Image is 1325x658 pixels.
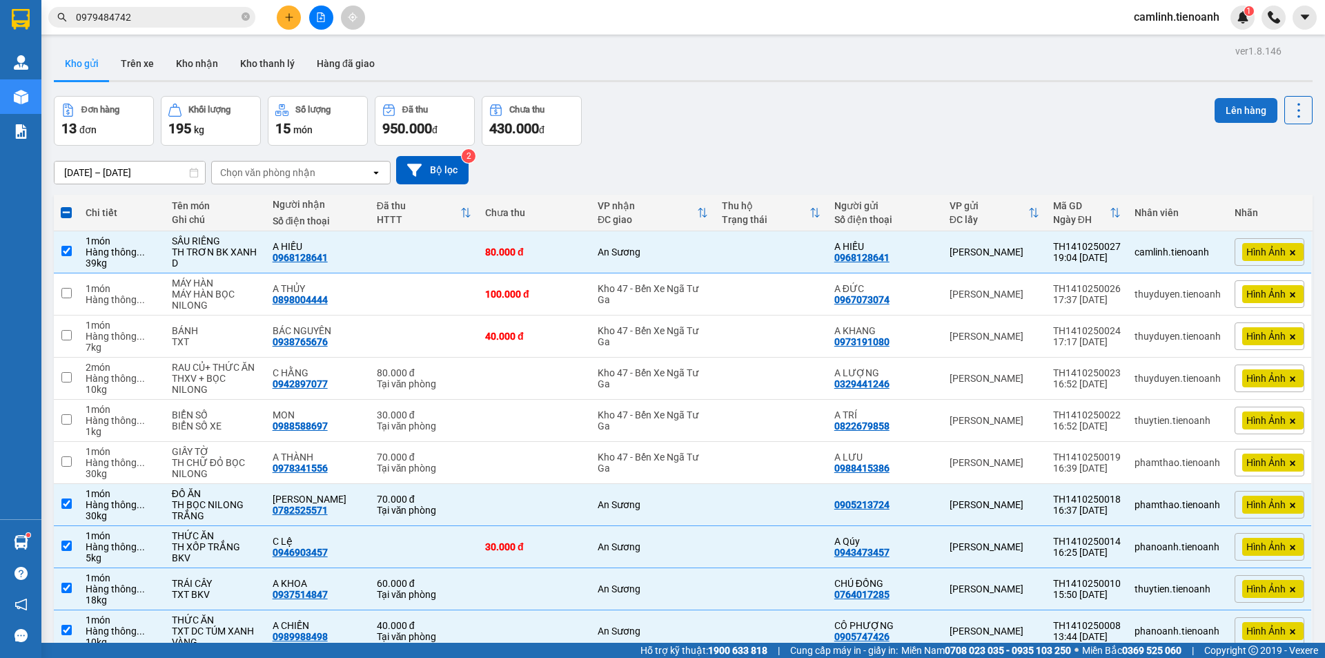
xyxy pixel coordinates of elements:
img: icon-new-feature [1237,11,1249,23]
span: Hỗ trợ kỹ thuật: [640,643,767,658]
div: BIỂN SỐ XE [172,420,259,432]
div: Mã GD [1053,200,1110,211]
div: 17:17 [DATE] [1053,336,1121,347]
img: solution-icon [14,124,28,139]
div: 0988415386 [834,463,890,474]
div: TXT BKV [172,589,259,600]
div: Trạng thái [722,214,809,225]
div: thuytien.tienoanh [1135,583,1221,594]
button: plus [277,6,301,30]
button: Kho nhận [165,47,229,80]
div: A LƯU [834,452,936,463]
div: [PERSON_NAME] [950,331,1039,342]
div: TH BỌC NILONG TRẮNG [172,499,259,521]
div: GIA BẢO [273,494,363,505]
div: 16:37 [DATE] [1053,505,1121,516]
div: TH1410250022 [1053,409,1121,420]
span: ... [137,415,145,426]
span: 950.000 [382,120,432,137]
div: 100.000 đ [485,289,584,300]
div: ver 1.8.146 [1235,43,1282,59]
span: copyright [1248,646,1258,655]
div: Hàng thông thường [86,294,157,305]
div: Đã thu [377,200,460,211]
span: 195 [168,120,191,137]
span: đ [432,124,438,135]
span: 430.000 [489,120,539,137]
div: MÁY HÀN BỌC NILONG [172,289,259,311]
div: 17:37 [DATE] [1053,294,1121,305]
div: Người nhận [273,199,363,210]
span: ⚪️ [1074,648,1079,653]
div: ĐC giao [598,214,697,225]
div: VP nhận [598,200,697,211]
div: Người gửi [834,200,936,211]
div: An Sương [598,499,708,510]
div: A HIẾU [834,241,936,252]
div: Kho 47 - Bến Xe Ngã Tư Ga [598,367,708,389]
span: notification [14,598,28,611]
div: thuyduyen.tienoanh [1135,373,1221,384]
th: Toggle SortBy [943,195,1046,231]
img: logo-vxr [12,9,30,30]
span: món [293,124,313,135]
div: BIỂN SỐ [172,409,259,420]
th: Toggle SortBy [715,195,827,231]
div: Hàng thông thường [86,415,157,426]
div: Kho 47 - Bến Xe Ngã Tư Ga [598,409,708,432]
th: Toggle SortBy [1046,195,1128,231]
span: Cung cấp máy in - giấy in: [790,643,898,658]
div: GIẤY TỜ [172,446,259,457]
div: TRÁI CÂY [172,578,259,589]
div: CÔ PHƯỢNG [834,620,936,631]
span: đơn [79,124,97,135]
div: TH1410250023 [1053,367,1121,378]
div: 30 kg [86,510,157,521]
div: TH1410250018 [1053,494,1121,505]
div: A LƯỢNG [834,367,936,378]
div: Số lượng [295,105,331,115]
div: VP gửi [950,200,1028,211]
div: TH1410250024 [1053,325,1121,336]
div: An Sương [598,246,708,258]
div: BÁC NGUYÊN [273,325,363,336]
div: 70.000 đ [377,452,471,463]
div: An Sương [598,626,708,637]
span: close-circle [242,12,250,21]
span: Hình Ảnh [1246,583,1286,595]
div: [PERSON_NAME] [950,626,1039,637]
button: Đơn hàng13đơn [54,96,154,146]
span: ... [137,499,145,510]
div: [PERSON_NAME] [950,457,1039,468]
div: 30.000 đ [485,541,584,552]
span: ... [137,294,145,305]
div: 70.000 đ [377,494,471,505]
div: Tại văn phòng [377,463,471,474]
div: 16:25 [DATE] [1053,547,1121,558]
span: Hình Ảnh [1246,288,1286,300]
div: [PERSON_NAME] [950,499,1039,510]
span: caret-down [1299,11,1311,23]
strong: 0708 023 035 - 0935 103 250 [945,645,1071,656]
strong: 0369 525 060 [1122,645,1181,656]
sup: 1 [1244,6,1254,16]
div: Tại văn phòng [377,505,471,516]
div: A TRÍ [834,409,936,420]
div: A THỦY [273,283,363,294]
div: Hàng thông thường [86,626,157,637]
th: Toggle SortBy [370,195,478,231]
div: 1 món [86,572,157,583]
div: TH TRƠN BK XANH D [172,246,259,269]
div: phamthao.tienoanh [1135,457,1221,468]
div: Nhân viên [1135,207,1221,218]
div: Đã thu [402,105,428,115]
span: ... [137,541,145,552]
span: Miền Bắc [1082,643,1181,658]
div: A HIẾU [273,241,363,252]
span: ... [137,246,145,258]
span: file-add [316,12,326,22]
span: Hình Ảnh [1246,372,1286,385]
div: 0942897077 [273,378,328,389]
div: C Lệ [273,536,363,547]
div: Đơn hàng [81,105,119,115]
